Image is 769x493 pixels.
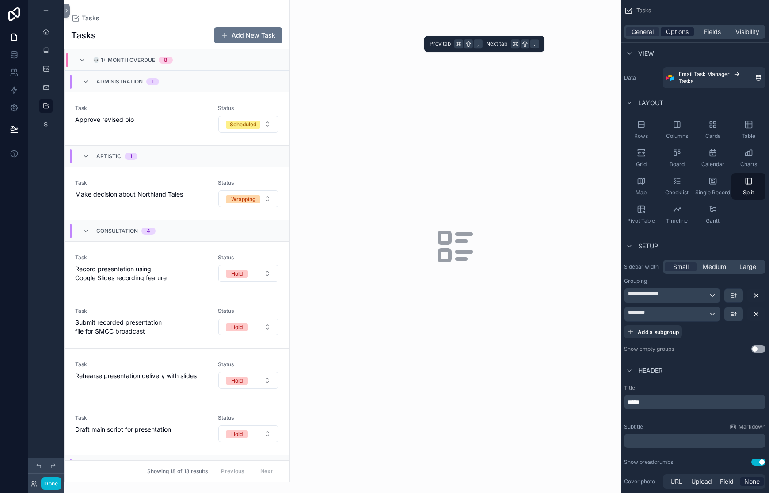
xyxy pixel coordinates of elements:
button: Select Button [218,265,278,282]
button: Map [624,173,658,200]
button: Add a subgroup [624,325,682,338]
span: Rows [634,133,648,140]
span: Task [75,254,207,261]
span: Tasks [636,7,651,14]
span: Medium [703,262,726,271]
span: Checklist [665,189,689,196]
span: Markdown [739,423,765,430]
span: Visibility [735,27,759,36]
a: TaskDraft main script for presentationStatusSelect Button [65,402,289,455]
div: 4 [147,228,150,235]
span: Calendar [701,161,724,168]
a: TaskSubmit recorded presentation file for SMCC broadcastStatusSelect Button [65,295,289,348]
div: Hold [231,430,243,438]
span: Rehearse presentation delivery with slides [75,372,207,380]
button: Timeline [660,201,694,228]
span: Approve revised bio [75,115,207,124]
div: Hold [231,377,243,385]
span: URL [670,477,682,486]
span: Field [720,477,734,486]
span: Large [739,262,756,271]
button: Select Button [218,319,278,335]
span: Layout [638,99,663,107]
span: Map [636,189,647,196]
img: Airtable Logo [666,74,674,81]
div: 1 [152,78,154,85]
button: Select Button [218,372,278,389]
div: Show breadcrumbs [624,459,673,466]
span: Timeline [666,217,688,224]
button: Select Button [218,190,278,207]
span: Email Task Manager [679,71,730,78]
a: Add New Task [214,27,282,43]
span: . [531,40,538,47]
a: TaskRecord presentation using Google Slides recording featureStatusSelect Button [65,241,289,295]
button: Grid [624,145,658,171]
span: Pivot Table [627,217,655,224]
span: Submit recorded presentation file for SMCC broadcast [75,318,207,336]
span: Setup [638,242,658,250]
button: Rows [624,117,658,143]
span: Task [75,105,207,112]
button: Cards [696,117,730,143]
span: Cards [705,133,720,140]
a: TaskApprove revised bioStatusSelect Button [65,92,289,145]
div: Hold [231,270,243,278]
span: , [475,40,482,47]
div: scrollable content [624,395,765,409]
button: Calendar [696,145,730,171]
span: Board [670,161,685,168]
div: Wrapping [231,195,255,203]
span: Upload [691,477,712,486]
span: Consultation [96,228,138,235]
span: None [744,477,760,486]
span: Small [673,262,689,271]
label: Subtitle [624,423,643,430]
span: Status [218,414,279,421]
div: Scheduled [230,121,256,129]
span: Record presentation using Google Slides recording feature [75,265,207,282]
span: Columns [666,133,688,140]
span: 💀 1+ Month Overdue [93,57,155,64]
a: Tasks [71,14,99,23]
label: Show empty groups [624,345,674,353]
div: 8 [164,57,168,64]
span: Make decision about Northland Tales [75,190,207,199]
span: Add a subgroup [638,329,679,335]
span: Tasks [82,14,99,23]
div: scrollable content [624,434,765,448]
button: Select Button [218,116,278,133]
span: Prev tab [430,40,451,47]
label: Cover photo [624,478,659,485]
button: Table [731,117,765,143]
button: Board [660,145,694,171]
label: Sidebar width [624,263,659,270]
span: Draft main script for presentation [75,425,207,434]
button: Columns [660,117,694,143]
span: Fields [704,27,721,36]
a: Email Task ManagerTasks [663,67,765,88]
a: TaskRehearse presentation delivery with slidesStatusSelect Button [65,348,289,402]
div: 1 [130,153,132,160]
button: Checklist [660,173,694,200]
button: Pivot Table [624,201,658,228]
a: TaskMake decision about Northland TalesStatusSelect Button [65,167,289,220]
div: Hold [231,323,243,331]
span: Task [75,361,207,368]
span: Task [75,307,207,315]
span: Table [742,133,755,140]
span: Single Record [695,189,730,196]
span: General [632,27,654,36]
button: Single Record [696,173,730,200]
span: Grid [636,161,647,168]
span: Task [75,179,207,186]
span: Options [666,27,689,36]
label: Grouping [624,277,647,284]
button: Split [731,173,765,200]
span: Gantt [706,217,720,224]
span: Split [743,189,754,196]
span: Artistic [96,153,121,160]
button: Charts [731,145,765,171]
span: Status [218,105,279,112]
button: Done [41,477,61,490]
